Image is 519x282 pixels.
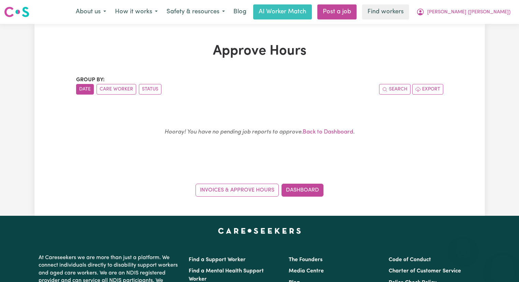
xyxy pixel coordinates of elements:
button: Safety & resources [162,5,229,19]
a: Media Centre [289,268,324,274]
button: How it works [111,5,162,19]
span: [PERSON_NAME] ([PERSON_NAME]) [427,9,510,16]
button: sort invoices by paid status [139,84,161,95]
a: Find a Mental Health Support Worker [189,268,264,282]
small: . [164,129,355,135]
a: Code of Conduct [389,257,431,263]
button: Export [412,84,443,95]
button: My Account [412,5,515,19]
a: AI Worker Match [253,4,312,19]
a: Dashboard [282,184,323,197]
a: Find workers [362,4,409,19]
a: Careseekers home page [218,228,301,234]
iframe: Close message [456,238,470,252]
a: Blog [229,4,250,19]
a: The Founders [289,257,322,263]
a: Find a Support Worker [189,257,246,263]
button: sort invoices by care worker [97,84,136,95]
a: Post a job [317,4,357,19]
img: Careseekers logo [4,6,29,18]
button: About us [71,5,111,19]
button: Search [379,84,410,95]
span: Group by: [76,77,105,83]
a: Careseekers logo [4,4,29,20]
a: Charter of Customer Service [389,268,461,274]
iframe: Button to launch messaging window [492,255,514,277]
em: Hooray! You have no pending job reports to approve. [164,129,303,135]
a: Back to Dashboard [303,129,353,135]
a: Invoices & Approve Hours [196,184,279,197]
h1: Approve Hours [76,43,443,59]
button: sort invoices by date [76,84,94,95]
